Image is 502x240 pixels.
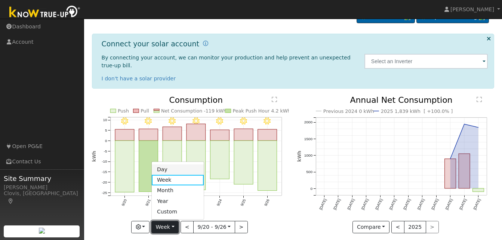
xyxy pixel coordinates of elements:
[152,175,204,185] a: Week
[121,118,128,125] i: 9/20 - Clear
[473,189,484,192] rect: onclick=""
[391,221,404,234] button: <
[297,151,302,162] text: kWh
[181,221,194,234] button: <
[193,221,235,234] button: 9/20 - 9/26
[240,199,247,207] text: 9/25
[347,198,355,210] text: [DATE]
[102,160,107,164] text: -10
[264,199,270,207] text: 9/26
[4,190,80,205] div: Clovis, [GEOGRAPHIC_DATA]
[234,129,253,141] rect: onclick=""
[152,196,204,206] a: Year
[163,127,182,141] rect: onclick=""
[463,123,466,126] circle: onclick=""
[473,198,481,210] text: [DATE]
[381,108,453,114] text: 2025 1,839 kWh [ +100.0% ]
[272,96,277,102] text: 
[210,141,230,179] rect: onclick=""
[310,187,312,191] text: 0
[477,96,482,102] text: 
[121,199,127,207] text: 9/20
[104,149,107,153] text: -5
[459,198,467,210] text: [DATE]
[364,54,488,69] input: Select an Inverter
[102,40,199,48] h1: Connect your solar account
[7,198,14,204] a: Map
[445,159,456,188] rect: onclick=""
[459,154,470,189] rect: onclick=""
[216,118,223,125] i: 9/24 - Clear
[332,198,341,210] text: [DATE]
[210,130,230,141] rect: onclick=""
[360,198,369,210] text: [DATE]
[187,124,206,141] rect: onclick=""
[4,184,80,191] div: [PERSON_NAME]
[416,198,425,210] text: [DATE]
[193,118,200,125] i: 9/23 - Clear
[258,129,277,141] rect: onclick=""
[145,118,152,125] i: 9/21 - Clear
[141,108,149,114] text: Pull
[118,108,129,114] text: Push
[115,141,134,193] rect: onclick=""
[264,118,271,125] i: 9/26 - Clear
[431,198,439,210] text: [DATE]
[4,173,80,184] span: Site Summary
[102,76,176,81] a: I don't have a solar provider
[115,129,134,141] rect: onclick=""
[39,228,45,234] img: retrieve
[318,198,327,210] text: [DATE]
[152,164,204,175] a: Day
[235,221,248,234] button: >
[352,221,389,234] button: Compare
[105,129,107,133] text: 5
[403,198,411,210] text: [DATE]
[169,95,223,105] text: Consumption
[103,118,107,122] text: 10
[139,141,158,192] rect: onclick=""
[233,108,291,114] text: Peak Push Hour 4.2 kWh
[102,181,107,185] text: -20
[152,185,204,196] a: Month
[258,141,277,191] rect: onclick=""
[161,108,227,114] text: Net Consumption -119 kWh
[139,129,158,141] rect: onclick=""
[187,141,206,190] rect: onclick=""
[145,199,151,207] text: 9/21
[97,11,138,20] a: Dashboard
[449,157,452,160] circle: onclick=""
[388,198,397,210] text: [DATE]
[450,6,494,12] span: [PERSON_NAME]
[6,4,84,21] img: Know True-Up
[91,151,96,162] text: kWh
[105,139,107,143] text: 0
[304,120,312,124] text: 2000
[323,108,374,114] text: Previous 2024 0 kWh
[169,118,176,125] i: 9/22 - Clear
[152,206,204,217] a: Custom
[445,198,453,210] text: [DATE]
[350,95,453,105] text: Annual Net Consumption
[477,126,480,129] circle: onclick=""
[304,154,312,158] text: 1000
[404,221,426,234] button: 2025
[102,55,351,68] span: By connecting your account, we can monitor your production and help prevent an unexpected true-up...
[306,170,312,174] text: 500
[102,170,107,174] text: -15
[234,141,253,185] rect: onclick=""
[240,118,247,125] i: 9/25 - Clear
[151,221,179,234] button: Week
[216,199,223,207] text: 9/24
[304,137,312,141] text: 1500
[102,191,107,195] text: -25
[375,198,383,210] text: [DATE]
[163,141,182,191] rect: onclick=""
